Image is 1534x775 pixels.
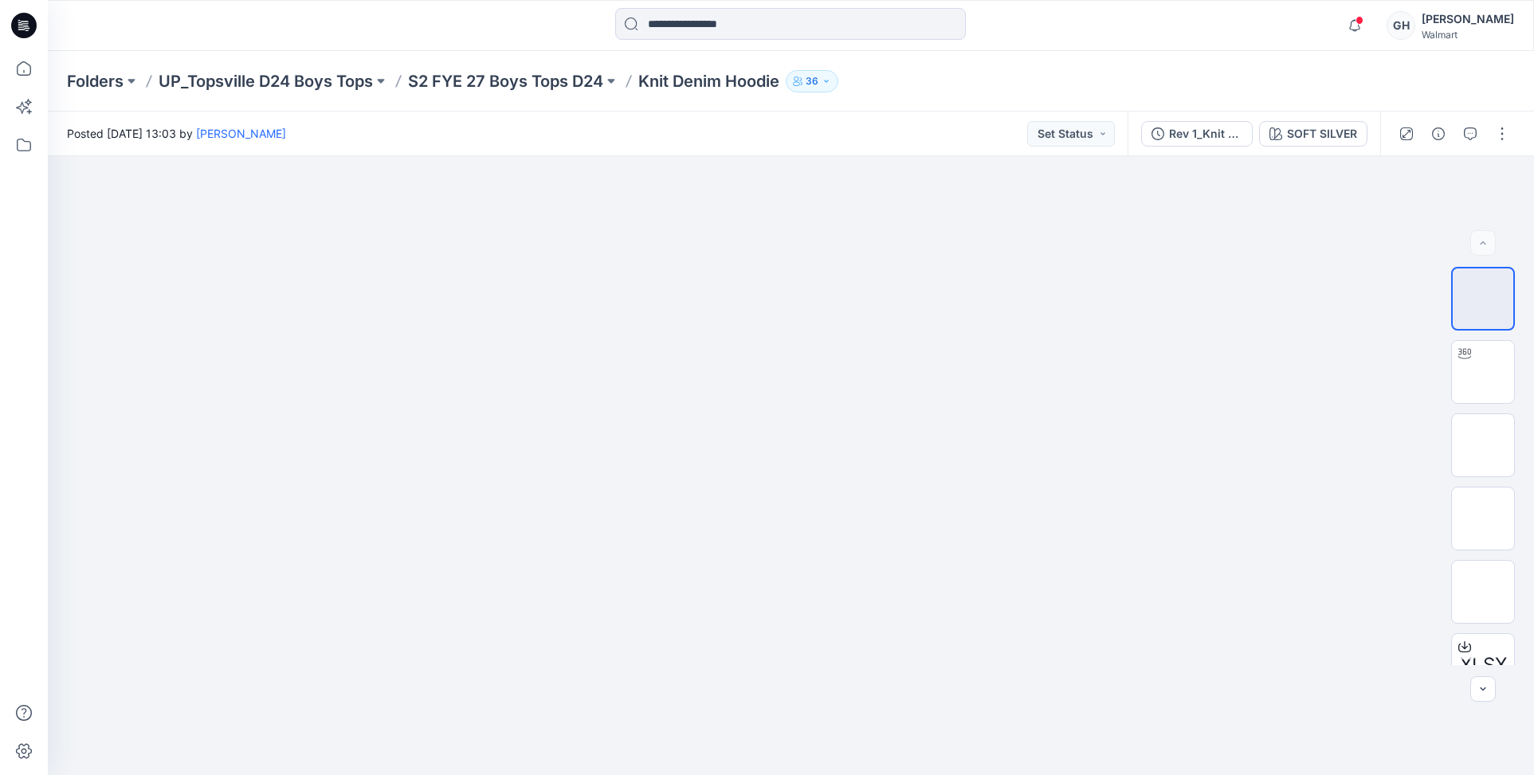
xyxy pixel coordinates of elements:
[1141,121,1253,147] button: Rev 1_Knit Denim Hoodie
[1422,29,1514,41] div: Walmart
[196,127,286,140] a: [PERSON_NAME]
[786,70,838,92] button: 36
[159,70,373,92] a: UP_Topsville D24 Boys Tops
[1259,121,1367,147] button: SOFT SILVER
[67,125,286,142] span: Posted [DATE] 13:03 by
[67,70,124,92] a: Folders
[1287,125,1357,143] div: SOFT SILVER
[806,72,818,90] p: 36
[1460,651,1507,679] span: XLSX
[1422,10,1514,29] div: [PERSON_NAME]
[1169,125,1242,143] div: Rev 1_Knit Denim Hoodie
[408,70,603,92] a: S2 FYE 27 Boys Tops D24
[638,70,779,92] p: Knit Denim Hoodie
[1387,11,1415,40] div: GH
[1426,121,1451,147] button: Details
